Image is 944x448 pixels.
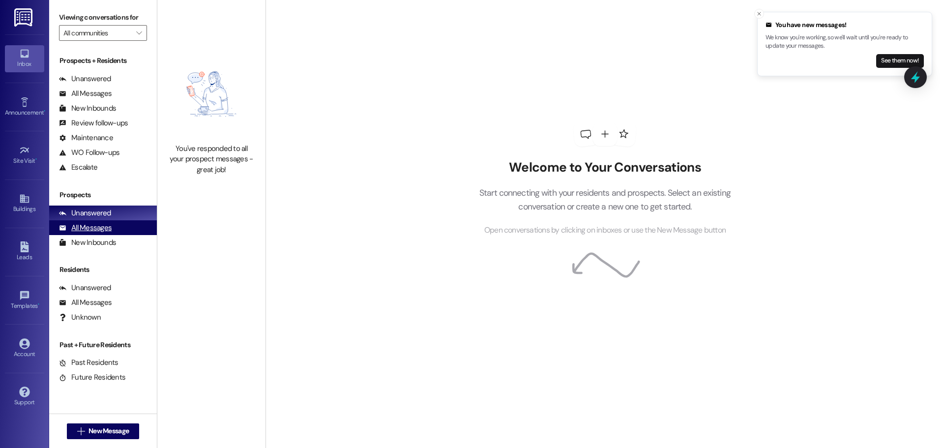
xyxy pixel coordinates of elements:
[5,287,44,314] a: Templates •
[67,423,140,439] button: New Message
[876,54,924,68] button: See them now!
[5,190,44,217] a: Buildings
[136,29,142,37] i: 
[59,162,97,173] div: Escalate
[49,265,157,275] div: Residents
[88,426,129,436] span: New Message
[59,283,111,293] div: Unanswered
[59,74,111,84] div: Unanswered
[59,89,112,99] div: All Messages
[59,103,116,114] div: New Inbounds
[168,144,255,175] div: You've responded to all your prospect messages - great job!
[766,33,924,51] p: We know you're working, so we'll wait until you're ready to update your messages.
[464,160,745,176] h2: Welcome to Your Conversations
[59,148,119,158] div: WO Follow-ups
[49,56,157,66] div: Prospects + Residents
[59,10,147,25] label: Viewing conversations for
[14,8,34,27] img: ResiDesk Logo
[168,49,255,139] img: empty-state
[59,312,101,323] div: Unknown
[5,45,44,72] a: Inbox
[44,108,45,115] span: •
[59,358,118,368] div: Past Residents
[5,239,44,265] a: Leads
[59,372,125,383] div: Future Residents
[59,208,111,218] div: Unanswered
[49,340,157,350] div: Past + Future Residents
[59,298,112,308] div: All Messages
[464,186,745,214] p: Start connecting with your residents and prospects. Select an existing conversation or create a n...
[63,25,131,41] input: All communities
[766,20,924,30] div: You have new messages!
[59,238,116,248] div: New Inbounds
[59,223,112,233] div: All Messages
[484,224,726,237] span: Open conversations by clicking on inboxes or use the New Message button
[5,384,44,410] a: Support
[754,9,764,19] button: Close toast
[38,301,39,308] span: •
[77,427,85,435] i: 
[5,142,44,169] a: Site Visit •
[49,190,157,200] div: Prospects
[5,335,44,362] a: Account
[35,156,37,163] span: •
[59,133,113,143] div: Maintenance
[59,118,128,128] div: Review follow-ups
